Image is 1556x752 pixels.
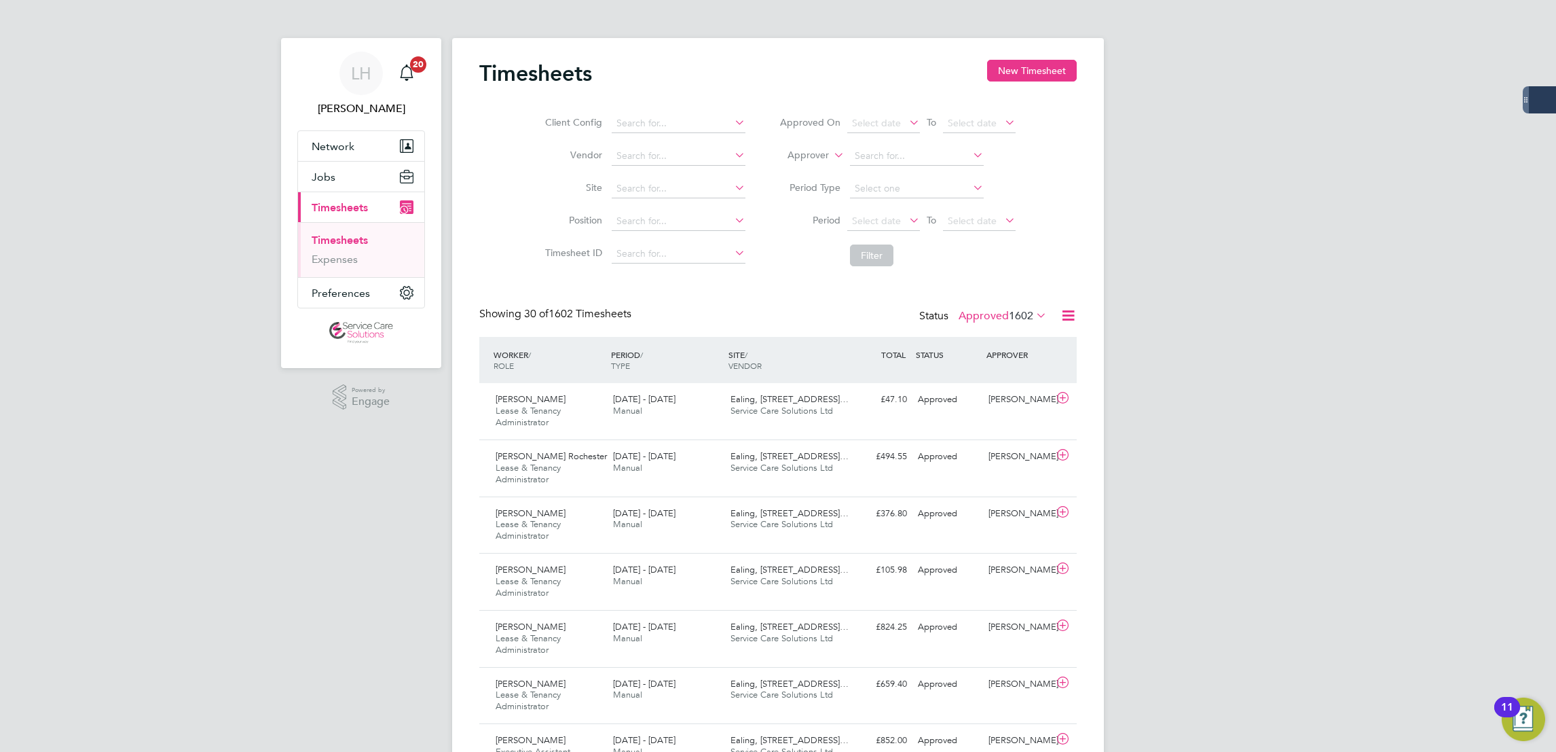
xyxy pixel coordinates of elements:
span: Ealing, [STREET_ADDRESS]… [730,507,849,519]
span: Manual [613,632,642,644]
span: Ealing, [STREET_ADDRESS]… [730,564,849,575]
button: New Timesheet [987,60,1077,82]
span: 1602 [1009,309,1033,323]
span: Service Care Solutions Ltd [730,575,833,587]
div: £659.40 [842,673,912,696]
span: Service Care Solutions Ltd [730,518,833,530]
div: £852.00 [842,730,912,752]
div: [PERSON_NAME] [983,730,1054,752]
span: Timesheets [312,201,368,214]
span: [PERSON_NAME] [496,734,566,746]
div: Approved [912,730,983,752]
div: [PERSON_NAME] [983,673,1054,696]
span: Service Care Solutions Ltd [730,689,833,700]
span: Manual [613,405,642,416]
span: Manual [613,462,642,473]
div: £494.55 [842,446,912,468]
div: Approved [912,559,983,581]
span: Lewis Hodson [297,101,425,117]
div: Approved [912,503,983,525]
span: Jobs [312,171,335,183]
span: Lease & Tenancy Administrator [496,689,561,712]
span: 1602 Timesheets [524,307,631,321]
div: SITE [725,342,842,378]
div: WORKER [490,342,608,378]
span: Ealing, [STREET_ADDRESS]… [730,450,849,462]
button: Filter [850,245,893,266]
span: Ealing, [STREET_ADDRESS]… [730,678,849,690]
span: 30 of [524,307,549,321]
span: Powered by [352,384,390,396]
div: APPROVER [983,342,1054,367]
input: Search for... [850,147,984,166]
div: Showing [479,307,634,321]
label: Site [541,181,602,194]
div: Approved [912,673,983,696]
span: Lease & Tenancy Administrator [496,518,561,541]
img: servicecare-logo-retina.png [329,322,393,344]
a: LH[PERSON_NAME] [297,52,425,117]
span: To [923,113,940,131]
span: [DATE] - [DATE] [613,507,675,519]
div: £824.25 [842,616,912,639]
label: Approved On [779,116,840,128]
span: [PERSON_NAME] [496,507,566,519]
div: PERIOD [608,342,725,378]
span: / [640,349,643,360]
span: [PERSON_NAME] Rochester [496,450,607,462]
input: Search for... [612,147,745,166]
button: Timesheets [298,192,424,222]
span: Network [312,140,354,153]
span: Select date [852,215,901,227]
span: Service Care Solutions Ltd [730,632,833,644]
div: [PERSON_NAME] [983,616,1054,639]
input: Search for... [612,114,745,133]
span: Manual [613,518,642,530]
label: Approver [768,149,829,162]
div: STATUS [912,342,983,367]
span: [DATE] - [DATE] [613,450,675,462]
span: [PERSON_NAME] [496,564,566,575]
span: Service Care Solutions Ltd [730,462,833,473]
span: [DATE] - [DATE] [613,621,675,632]
label: Period Type [779,181,840,194]
span: Manual [613,689,642,700]
label: Position [541,214,602,226]
span: Select date [948,215,997,227]
a: Expenses [312,253,358,266]
label: Vendor [541,149,602,161]
span: LH [351,65,371,82]
div: [PERSON_NAME] [983,389,1054,411]
span: Ealing, [STREET_ADDRESS]… [730,393,849,405]
nav: Main navigation [281,38,441,368]
span: Select date [852,117,901,129]
span: Manual [613,575,642,587]
button: Preferences [298,278,424,308]
div: £47.10 [842,389,912,411]
div: [PERSON_NAME] [983,446,1054,468]
input: Search for... [612,212,745,231]
span: [DATE] - [DATE] [613,734,675,746]
label: Approved [959,309,1047,323]
span: [DATE] - [DATE] [613,678,675,690]
a: 20 [393,52,420,95]
span: Lease & Tenancy Administrator [496,632,561,656]
label: Timesheet ID [541,247,602,259]
span: ROLE [494,360,514,371]
span: [PERSON_NAME] [496,621,566,632]
span: Ealing, [STREET_ADDRESS]… [730,734,849,746]
h2: Timesheets [479,60,592,87]
div: Approved [912,616,983,639]
div: £105.98 [842,559,912,581]
div: 11 [1501,707,1513,725]
button: Open Resource Center, 11 new notifications [1502,698,1545,741]
span: / [745,349,747,360]
input: Search for... [612,179,745,198]
span: [PERSON_NAME] [496,678,566,690]
span: To [923,211,940,229]
span: TYPE [611,360,630,371]
label: Client Config [541,116,602,128]
span: Service Care Solutions Ltd [730,405,833,416]
button: Jobs [298,162,424,192]
label: Period [779,214,840,226]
